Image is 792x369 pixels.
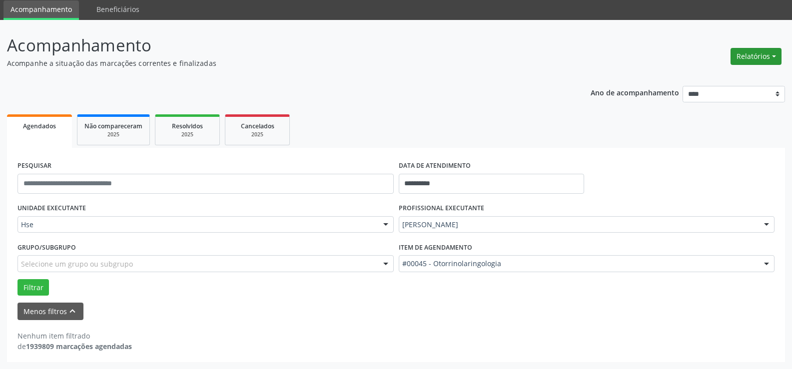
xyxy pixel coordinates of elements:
[23,122,56,130] span: Agendados
[17,341,132,352] div: de
[3,0,79,20] a: Acompanhamento
[241,122,274,130] span: Cancelados
[17,303,83,320] button: Menos filtroskeyboard_arrow_up
[591,86,679,98] p: Ano de acompanhamento
[26,342,132,351] strong: 1939809 marcações agendadas
[162,131,212,138] div: 2025
[17,240,76,255] label: Grupo/Subgrupo
[21,220,373,230] span: Hse
[399,201,484,216] label: PROFISSIONAL EXECUTANTE
[17,331,132,341] div: Nenhum item filtrado
[7,33,552,58] p: Acompanhamento
[17,201,86,216] label: UNIDADE EXECUTANTE
[67,306,78,317] i: keyboard_arrow_up
[402,220,755,230] span: [PERSON_NAME]
[84,131,142,138] div: 2025
[17,279,49,296] button: Filtrar
[731,48,782,65] button: Relatórios
[21,259,133,269] span: Selecione um grupo ou subgrupo
[17,158,51,174] label: PESQUISAR
[7,58,552,68] p: Acompanhe a situação das marcações correntes e finalizadas
[89,0,146,18] a: Beneficiários
[172,122,203,130] span: Resolvidos
[399,240,472,255] label: Item de agendamento
[84,122,142,130] span: Não compareceram
[399,158,471,174] label: DATA DE ATENDIMENTO
[402,259,755,269] span: #00045 - Otorrinolaringologia
[232,131,282,138] div: 2025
